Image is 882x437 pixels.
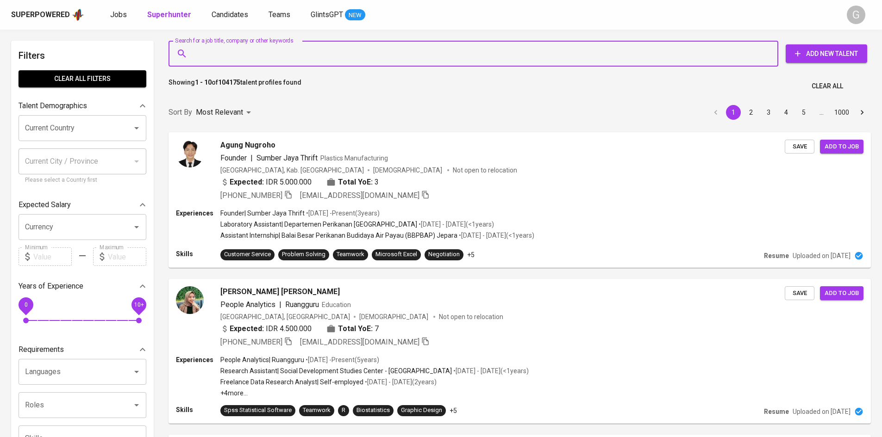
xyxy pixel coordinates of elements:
[110,9,129,21] a: Jobs
[764,407,789,416] p: Resume
[220,300,275,309] span: People Analytics
[220,191,282,200] span: [PHONE_NUMBER]
[220,366,452,375] p: Research Assistant | Social Development Studies Center - [GEOGRAPHIC_DATA]
[300,338,419,346] span: [EMAIL_ADDRESS][DOMAIN_NAME]
[363,377,437,387] p: • [DATE] - [DATE] ( 2 years )
[176,405,220,414] p: Skills
[808,78,847,95] button: Clear All
[707,105,871,120] nav: pagination navigation
[220,338,282,346] span: [PHONE_NUMBER]
[375,323,379,334] span: 7
[108,247,146,266] input: Value
[176,355,220,364] p: Experiences
[224,250,271,259] div: Customer Service
[812,80,843,92] span: Clear All
[11,8,84,22] a: Superpoweredapp logo
[786,44,867,63] button: Add New Talent
[176,209,220,218] p: Experiences
[19,199,71,210] p: Expected Salary
[764,251,789,260] p: Resume
[147,9,193,21] a: Superhunter
[19,340,146,359] div: Requirements
[176,249,220,259] p: Skills
[401,406,442,415] div: Graphic Design
[220,388,529,398] p: +4 more ...
[452,366,529,375] p: • [DATE] - [DATE] ( <1 years )
[196,107,243,118] p: Most Relevant
[796,105,811,120] button: Go to page 5
[342,406,345,415] div: R
[19,196,146,214] div: Expected Salary
[24,302,27,308] span: 0
[375,177,379,188] span: 3
[375,250,417,259] div: Microsoft Excel
[417,220,494,229] p: • [DATE] - [DATE] ( <1 years )
[212,10,248,19] span: Candidates
[19,70,146,87] button: Clear All filters
[218,79,240,86] b: 104175
[793,48,860,60] span: Add New Talent
[338,177,373,188] b: Total YoE:
[450,406,457,415] p: +5
[220,209,305,218] p: Founder | Sumber Jaya Thrift
[345,11,365,20] span: NEW
[147,10,191,19] b: Superhunter
[467,250,475,259] p: +5
[373,166,444,175] span: [DEMOGRAPHIC_DATA]
[169,78,301,95] p: Showing of talent profiles found
[832,105,852,120] button: Go to page 1000
[785,140,814,154] button: Save
[169,279,871,424] a: [PERSON_NAME] [PERSON_NAME]People Analytics|RuangguruEducation[GEOGRAPHIC_DATA], [GEOGRAPHIC_DATA...
[439,312,503,321] p: Not open to relocation
[256,154,318,162] span: Sumber Jaya Thrift
[19,277,146,295] div: Years of Experience
[285,300,319,309] span: Ruangguru
[220,231,457,240] p: Assistant Internship | Balai Besar Perikanan Budidaya Air Payau (BBPBAP) Jepara
[19,97,146,115] div: Talent Demographics
[305,209,380,218] p: • [DATE] - Present ( 3 years )
[130,221,143,234] button: Open
[220,154,247,162] span: Founder
[176,140,204,167] img: 1a6726e037f0a8ba7179869a0ead3925.jpg
[19,344,64,355] p: Requirements
[224,406,292,415] div: Spss Statistical Software
[855,105,869,120] button: Go to next page
[110,10,127,19] span: Jobs
[230,177,264,188] b: Expected:
[130,399,143,412] button: Open
[793,251,851,260] p: Uploaded on [DATE]
[304,355,379,364] p: • [DATE] - Present ( 5 years )
[176,286,204,314] img: 31dbd82474576794b379545aee4087c1.png
[220,166,364,175] div: [GEOGRAPHIC_DATA], Kab. [GEOGRAPHIC_DATA]
[212,9,250,21] a: Candidates
[220,220,417,229] p: Laboratory Assistant | Departemen Perikanan [GEOGRAPHIC_DATA]
[134,302,144,308] span: 10+
[169,107,192,118] p: Sort By
[279,299,281,310] span: |
[169,132,871,268] a: Agung NugrohoFounder|Sumber Jaya ThriftPlastics Manufacturing[GEOGRAPHIC_DATA], Kab. [GEOGRAPHIC_...
[11,10,70,20] div: Superpowered
[847,6,865,24] div: G
[230,323,264,334] b: Expected:
[282,250,325,259] div: Problem Solving
[789,288,810,299] span: Save
[337,250,364,259] div: Teamwork
[25,176,140,185] p: Please select a Country first
[220,286,340,297] span: [PERSON_NAME] [PERSON_NAME]
[269,10,290,19] span: Teams
[220,140,275,151] span: Agung Nugroho
[820,140,863,154] button: Add to job
[820,286,863,301] button: Add to job
[359,312,430,321] span: [DEMOGRAPHIC_DATA]
[311,9,365,21] a: GlintsGPT NEW
[814,108,829,117] div: …
[19,48,146,63] h6: Filters
[72,8,84,22] img: app logo
[320,154,388,162] span: Plastics Manufacturing
[457,231,534,240] p: • [DATE] - [DATE] ( <1 years )
[322,301,351,308] span: Education
[744,105,758,120] button: Go to page 2
[761,105,776,120] button: Go to page 3
[785,286,814,301] button: Save
[19,100,87,111] p: Talent Demographics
